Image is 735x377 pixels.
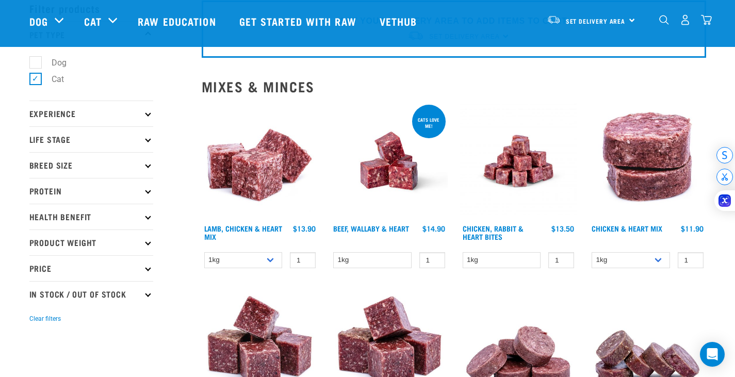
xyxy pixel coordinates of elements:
label: Cat [35,73,68,86]
label: Dog [35,56,71,69]
img: home-icon-1@2x.png [659,15,669,25]
button: Clear filters [29,314,61,323]
a: Chicken & Heart Mix [592,226,662,230]
a: Get started with Raw [229,1,369,42]
p: Health Benefit [29,204,153,230]
a: Cat [84,13,102,29]
a: Beef, Wallaby & Heart [333,226,409,230]
a: Lamb, Chicken & Heart Mix [204,226,282,238]
div: $14.90 [422,224,445,233]
img: Raw Essentials 2024 July2572 Beef Wallaby Heart [331,103,448,220]
p: Protein [29,178,153,204]
img: 1124 Lamb Chicken Heart Mix 01 [202,103,319,220]
a: Vethub [369,1,430,42]
div: Cats love me! [412,112,446,134]
div: Open Intercom Messenger [700,342,725,367]
input: 1 [419,252,445,268]
p: In Stock / Out Of Stock [29,281,153,307]
span: Set Delivery Area [566,19,626,23]
p: Life Stage [29,126,153,152]
img: home-icon@2x.png [701,14,712,25]
a: Chicken, Rabbit & Heart Bites [463,226,524,238]
input: 1 [548,252,574,268]
a: Raw Education [127,1,228,42]
div: $13.90 [293,224,316,233]
div: $13.50 [551,224,574,233]
p: Price [29,255,153,281]
img: Chicken Rabbit Heart 1609 [460,103,577,220]
img: van-moving.png [547,15,561,24]
img: user.png [680,14,691,25]
a: Dog [29,13,48,29]
input: 1 [678,252,704,268]
h2: Mixes & Minces [202,78,706,94]
p: Product Weight [29,230,153,255]
img: Chicken and Heart Medallions [589,103,706,220]
p: Breed Size [29,152,153,178]
div: $11.90 [681,224,704,233]
input: 1 [290,252,316,268]
p: Experience [29,101,153,126]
